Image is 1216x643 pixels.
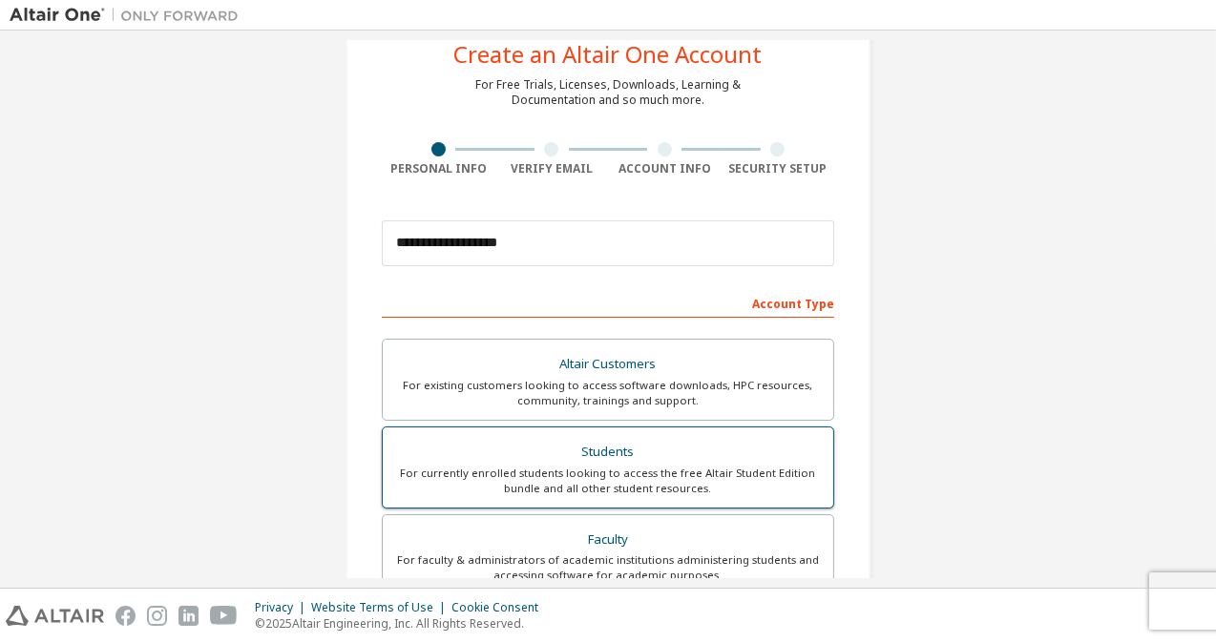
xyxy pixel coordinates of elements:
[394,527,822,553] div: Faculty
[608,161,722,176] div: Account Info
[255,600,311,615] div: Privacy
[147,606,167,626] img: instagram.svg
[495,161,609,176] div: Verify Email
[382,161,495,176] div: Personal Info
[178,606,199,626] img: linkedin.svg
[210,606,238,626] img: youtube.svg
[451,600,550,615] div: Cookie Consent
[10,6,248,25] img: Altair One
[454,43,763,66] div: Create an Altair One Account
[255,615,550,632] p: © 2025 Altair Engineering, Inc. All Rights Reserved.
[115,606,136,626] img: facebook.svg
[382,287,834,318] div: Account Type
[722,161,835,176] div: Security Setup
[394,439,822,466] div: Students
[394,552,822,583] div: For faculty & administrators of academic institutions administering students and accessing softwa...
[394,466,822,496] div: For currently enrolled students looking to access the free Altair Student Edition bundle and all ...
[394,378,822,408] div: For existing customers looking to access software downloads, HPC resources, community, trainings ...
[311,600,451,615] div: Website Terms of Use
[475,77,741,108] div: For Free Trials, Licenses, Downloads, Learning & Documentation and so much more.
[394,351,822,378] div: Altair Customers
[6,606,104,626] img: altair_logo.svg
